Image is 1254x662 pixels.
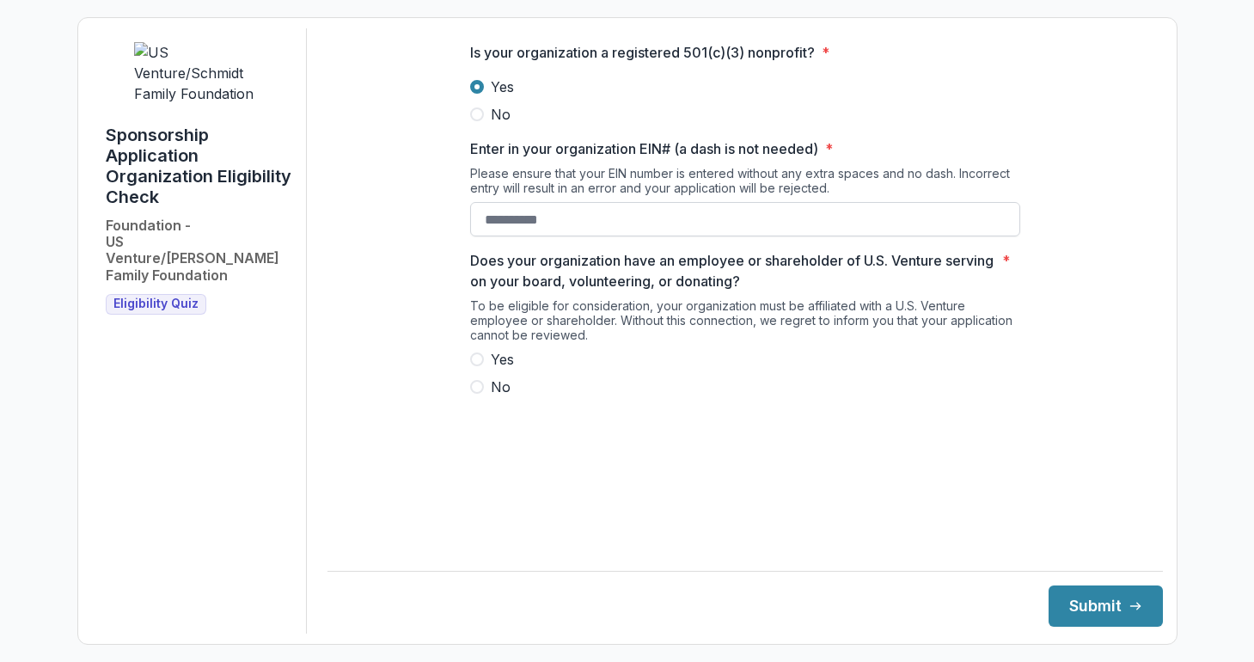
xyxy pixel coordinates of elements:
[491,377,511,397] span: No
[106,125,292,207] h1: Sponsorship Application Organization Eligibility Check
[491,349,514,370] span: Yes
[106,218,292,284] h2: Foundation - US Venture/[PERSON_NAME] Family Foundation
[470,250,995,291] p: Does your organization have an employee or shareholder of U.S. Venture serving on your board, vol...
[134,42,263,104] img: US Venture/Schmidt Family Foundation
[470,42,815,63] p: Is your organization a registered 501(c)(3) nonprofit?
[113,297,199,311] span: Eligibility Quiz
[470,138,818,159] p: Enter in your organization EIN# (a dash is not needed)
[470,166,1020,202] div: Please ensure that your EIN number is entered without any extra spaces and no dash. Incorrect ent...
[491,77,514,97] span: Yes
[470,298,1020,349] div: To be eligible for consideration, your organization must be affiliated with a U.S. Venture employ...
[1049,585,1163,627] button: Submit
[491,104,511,125] span: No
